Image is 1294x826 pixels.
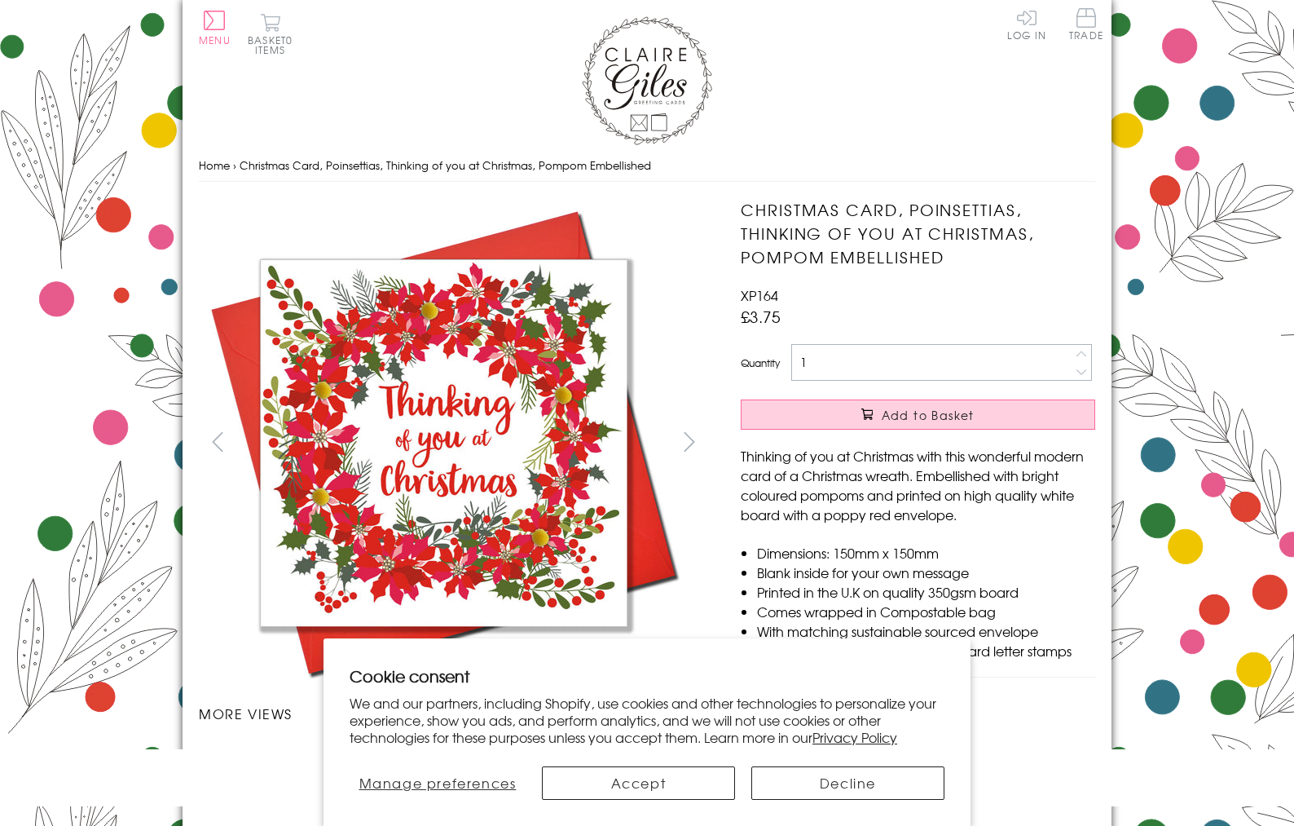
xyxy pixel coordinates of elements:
li: Printed in the U.K on quality 350gsm board [757,582,1095,602]
li: Blank inside for your own message [757,563,1095,582]
button: Add to Basket [741,400,1095,430]
h1: Christmas Card, Poinsettias, Thinking of you at Christmas, Pompom Embellished [741,198,1095,268]
nav: breadcrumbs [199,149,1095,183]
button: Manage preferences [350,766,526,800]
span: Christmas Card, Poinsettias, Thinking of you at Christmas, Pompom Embellished [240,157,651,173]
a: Privacy Policy [812,727,897,747]
span: › [233,157,236,173]
span: XP164 [741,285,778,305]
span: Add to Basket [882,407,975,423]
li: With matching sustainable sourced envelope [757,621,1095,641]
span: Menu [199,33,231,47]
li: Dimensions: 150mm x 150mm [757,543,1095,563]
a: Home [199,157,230,173]
li: Comes wrapped in Compostable bag [757,602,1095,621]
a: Log In [1007,8,1046,40]
img: Claire Giles Greetings Cards [582,16,712,145]
button: prev [199,423,235,460]
img: Christmas Card, Poinsettias, Thinking of you at Christmas, Pompom Embellished [199,198,688,687]
label: Quantity [741,356,780,370]
button: next [671,423,708,460]
span: Trade [1069,8,1103,40]
p: We and our partners, including Shopify, use cookies and other technologies to personalize your ex... [350,695,944,745]
button: Menu [199,11,231,45]
span: 0 items [255,33,293,57]
button: Accept [542,766,735,800]
h2: Cookie consent [350,665,944,687]
button: Basket0 items [248,13,293,55]
span: Manage preferences [359,773,517,793]
button: Decline [751,766,944,800]
h3: More views [199,704,708,723]
span: £3.75 [741,305,781,328]
p: Thinking of you at Christmas with this wonderful modern card of a Christmas wreath. Embellished w... [741,446,1095,524]
a: Trade [1069,8,1103,43]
